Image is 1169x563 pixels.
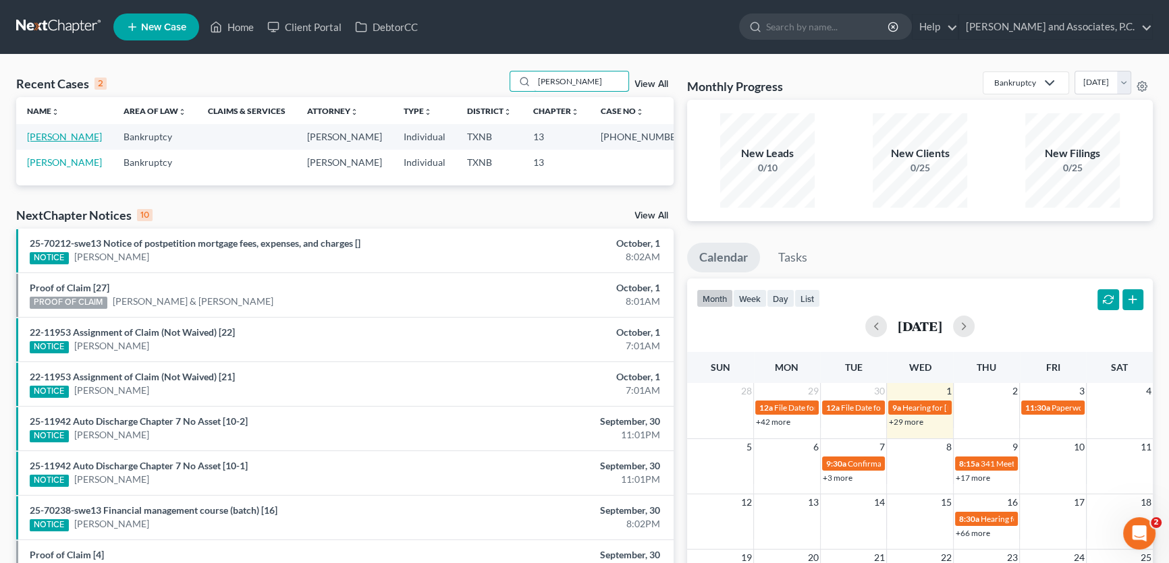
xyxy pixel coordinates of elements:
button: month [697,289,733,307]
div: 8:02AM [459,250,660,264]
a: Home [203,15,261,39]
div: September, 30 [459,459,660,473]
div: NOTICE [30,519,69,531]
div: NOTICE [30,475,69,487]
a: 25-70212-swe13 Notice of postpetition mortgage fees, expenses, and charges [] [30,237,360,249]
span: Hearing for [PERSON_NAME] [981,514,1086,524]
span: 29 [807,383,820,399]
i: unfold_more [51,108,59,116]
span: File Date for [PERSON_NAME] [774,403,882,413]
a: 25-70238-swe13 Financial management course (batch) [16] [30,504,277,516]
a: +66 more [956,528,990,538]
div: Bankruptcy [994,77,1036,88]
a: Case Nounfold_more [601,106,644,116]
span: 7 [878,439,886,455]
i: unfold_more [571,108,579,116]
span: Wed [908,361,931,373]
button: day [767,289,794,307]
div: September, 30 [459,548,660,562]
a: +17 more [956,473,990,483]
a: 25-11942 Auto Discharge Chapter 7 No Asset [10-2] [30,415,248,427]
td: [PERSON_NAME] [296,124,393,149]
i: unfold_more [424,108,432,116]
span: Hearing for [PERSON_NAME] [902,403,1008,413]
a: [PERSON_NAME] [74,517,149,531]
a: 25-11942 Auto Discharge Chapter 7 No Asset [10-1] [30,460,248,471]
span: 2 [1151,517,1162,528]
span: 9a [892,403,901,413]
th: Claims & Services [197,97,296,124]
span: 8:30a [959,514,979,524]
span: 341 Meeting for [PERSON_NAME] [981,458,1102,469]
a: [PERSON_NAME] & [PERSON_NAME] [113,295,273,308]
div: New Filings [1025,146,1120,161]
div: 8:02PM [459,517,660,531]
td: 13 [522,124,590,149]
span: 18 [1139,494,1153,510]
button: week [733,289,767,307]
div: September, 30 [459,415,660,428]
span: 5 [745,439,753,455]
a: Districtunfold_more [467,106,512,116]
input: Search by name... [766,14,890,39]
td: Bankruptcy [113,124,197,149]
a: [PERSON_NAME] and Associates, P.C. [959,15,1152,39]
div: September, 30 [459,504,660,517]
div: New Leads [720,146,815,161]
a: [PERSON_NAME] [27,156,102,168]
h3: Monthly Progress [687,78,783,94]
span: Mon [775,361,798,373]
div: 7:01AM [459,339,660,353]
a: Area of Lawunfold_more [124,106,186,116]
button: list [794,289,820,307]
span: 11:30a [1025,403,1050,413]
iframe: Intercom live chat [1123,517,1156,550]
span: New Case [141,22,186,32]
div: October, 1 [459,281,660,295]
a: Client Portal [261,15,348,39]
td: Individual [393,150,456,175]
a: View All [634,80,668,89]
div: October, 1 [459,370,660,384]
span: File Date for [PERSON_NAME] & [PERSON_NAME] [841,403,1021,413]
span: 6 [812,439,820,455]
div: 0/10 [720,161,815,175]
div: NOTICE [30,386,69,398]
td: TXNB [456,124,522,149]
i: unfold_more [178,108,186,116]
a: [PERSON_NAME] [74,250,149,264]
h2: [DATE] [898,319,942,333]
td: 13 [522,150,590,175]
div: October, 1 [459,326,660,339]
input: Search by name... [534,71,628,91]
div: NextChapter Notices [16,207,153,223]
span: 11 [1139,439,1153,455]
span: Sat [1111,361,1128,373]
span: 4 [1145,383,1153,399]
span: 12 [740,494,753,510]
a: Proof of Claim [4] [30,549,104,560]
div: 0/25 [1025,161,1120,175]
span: 8:15a [959,458,979,469]
a: +42 more [756,417,790,427]
a: Chapterunfold_more [533,106,579,116]
a: Calendar [687,243,760,272]
div: 0/25 [873,161,967,175]
i: unfold_more [504,108,512,116]
span: 14 [873,494,886,510]
div: 11:01PM [459,428,660,442]
span: 17 [1072,494,1086,510]
a: [PERSON_NAME] [27,131,102,142]
a: +29 more [889,417,923,427]
a: Proof of Claim [27] [30,282,109,293]
div: 2 [94,78,107,90]
a: [PERSON_NAME] [74,384,149,397]
td: Bankruptcy [113,150,197,175]
a: Help [913,15,958,39]
a: [PERSON_NAME] [74,473,149,486]
div: NOTICE [30,341,69,353]
td: Individual [393,124,456,149]
a: [PERSON_NAME] [74,339,149,353]
a: +3 more [823,473,852,483]
span: 10 [1072,439,1086,455]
